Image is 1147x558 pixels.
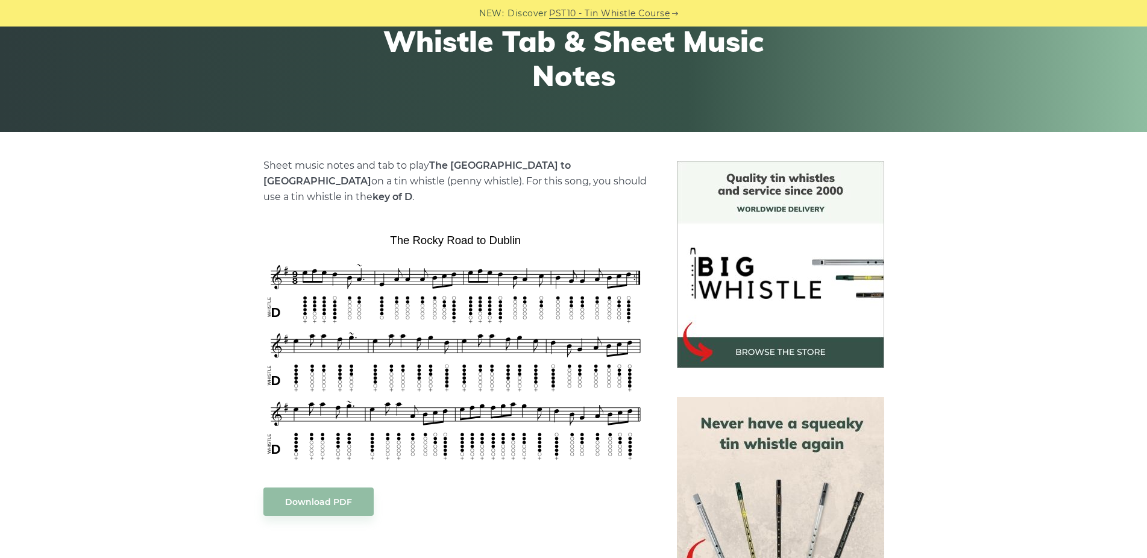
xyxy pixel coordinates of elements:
a: PST10 - Tin Whistle Course [549,7,670,20]
img: The Rocky Road to Dublin Tin Whistle Tabs & Sheet Music [263,230,648,463]
span: Discover [508,7,547,20]
span: NEW: [479,7,504,20]
a: Download PDF [263,487,374,516]
strong: key of D [372,191,412,202]
p: Sheet music notes and tab to play on a tin whistle (penny whistle). For this song, you should use... [263,158,648,205]
img: BigWhistle Tin Whistle Store [677,161,884,368]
